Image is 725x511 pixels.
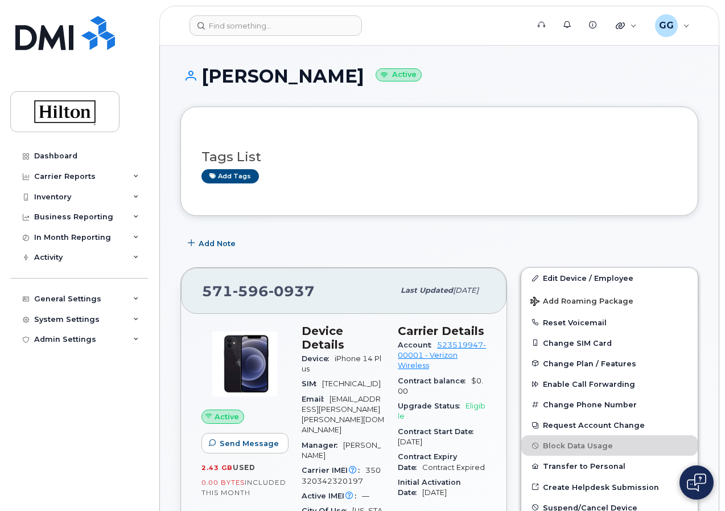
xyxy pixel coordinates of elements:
span: [EMAIL_ADDRESS][PERSON_NAME][PERSON_NAME][DOMAIN_NAME] [302,395,384,435]
a: Add tags [201,169,259,183]
span: $0.00 [398,377,483,395]
button: Change SIM Card [521,333,698,353]
button: Change Plan / Features [521,353,698,374]
button: Enable Call Forwarding [521,374,698,394]
span: Contract Start Date [398,427,479,436]
span: [DATE] [398,438,422,446]
span: iPhone 14 Plus [302,354,381,373]
button: Reset Voicemail [521,312,698,333]
span: SIM [302,379,322,388]
span: Manager [302,441,343,449]
span: 2.43 GB [201,464,233,472]
button: Add Roaming Package [521,289,698,312]
span: 350320342320197 [302,466,381,485]
span: used [233,463,256,472]
img: Open chat [687,473,706,492]
span: [TECHNICAL_ID] [322,379,381,388]
span: Account [398,341,437,349]
a: Edit Device / Employee [521,268,698,288]
span: Email [302,395,329,403]
span: Contract balance [398,377,471,385]
small: Active [376,68,422,81]
h3: Carrier Details [398,324,486,338]
img: image20231002-3703462-trllhy.jpeg [211,330,279,398]
span: Contract Expired [422,463,485,472]
span: 0.00 Bytes [201,479,245,487]
span: Change Plan / Features [543,359,636,367]
span: Carrier IMEI [302,466,365,475]
span: 571 [202,283,315,300]
button: Change Phone Number [521,394,698,415]
span: Last updated [401,286,453,295]
button: Transfer to Personal [521,456,698,476]
button: Add Note [180,233,245,254]
span: Active IMEI [302,492,362,500]
span: Upgrade Status [398,402,466,410]
span: [DATE] [422,488,447,497]
span: Add Roaming Package [530,297,633,308]
span: Contract Expiry Date [398,452,457,471]
span: Enable Call Forwarding [543,380,635,389]
span: 596 [233,283,269,300]
a: Create Helpdesk Submission [521,477,698,497]
span: Device [302,354,335,363]
span: [DATE] [453,286,479,295]
a: 523519947-00001 - Verizon Wireless [398,341,486,370]
span: Send Message [220,438,279,449]
button: Block Data Usage [521,435,698,456]
span: — [362,492,369,500]
span: Add Note [199,238,236,249]
span: included this month [201,478,286,497]
span: Initial Activation Date [398,478,461,497]
button: Request Account Change [521,415,698,435]
h3: Tags List [201,150,677,164]
h3: Device Details [302,324,384,351]
h1: [PERSON_NAME] [180,66,698,86]
span: Active [215,411,239,422]
span: 0937 [269,283,315,300]
button: Send Message [201,433,289,453]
